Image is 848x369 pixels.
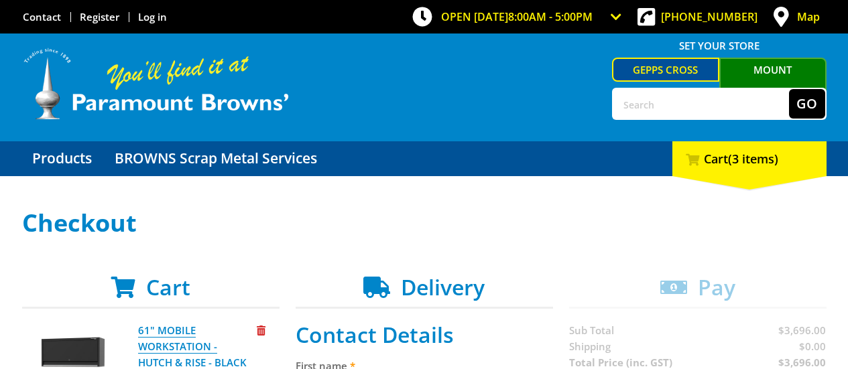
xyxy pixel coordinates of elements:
[612,58,719,82] a: Gepps Cross
[789,89,825,119] button: Go
[441,9,593,24] span: OPEN [DATE]
[672,141,827,176] div: Cart
[613,89,789,119] input: Search
[257,323,265,337] a: Remove from cart
[719,58,827,103] a: Mount [PERSON_NAME]
[146,273,190,301] span: Cart
[508,9,593,24] span: 8:00am - 5:00pm
[105,141,327,176] a: Go to the BROWNS Scrap Metal Services page
[612,35,827,56] span: Set your store
[23,10,61,23] a: Go to the Contact page
[296,322,553,348] h2: Contact Details
[401,273,485,301] span: Delivery
[80,10,119,23] a: Go to the registration page
[138,10,167,23] a: Log in
[22,47,290,121] img: Paramount Browns'
[22,141,102,176] a: Go to the Products page
[22,210,827,236] h1: Checkout
[728,151,778,167] span: (3 items)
